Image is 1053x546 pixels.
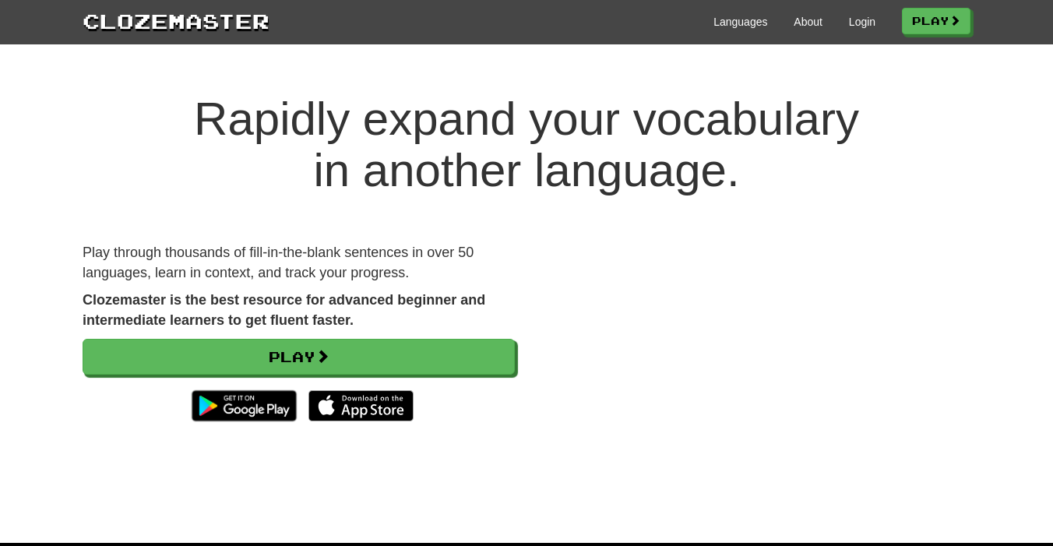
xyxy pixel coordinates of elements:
[83,292,485,328] strong: Clozemaster is the best resource for advanced beginner and intermediate learners to get fluent fa...
[184,382,305,429] img: Get it on Google Play
[83,339,515,375] a: Play
[713,14,767,30] a: Languages
[83,243,515,283] p: Play through thousands of fill-in-the-blank sentences in over 50 languages, learn in context, and...
[794,14,822,30] a: About
[83,6,269,35] a: Clozemaster
[849,14,875,30] a: Login
[902,8,970,34] a: Play
[308,390,414,421] img: Download_on_the_App_Store_Badge_US-UK_135x40-25178aeef6eb6b83b96f5f2d004eda3bffbb37122de64afbaef7...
